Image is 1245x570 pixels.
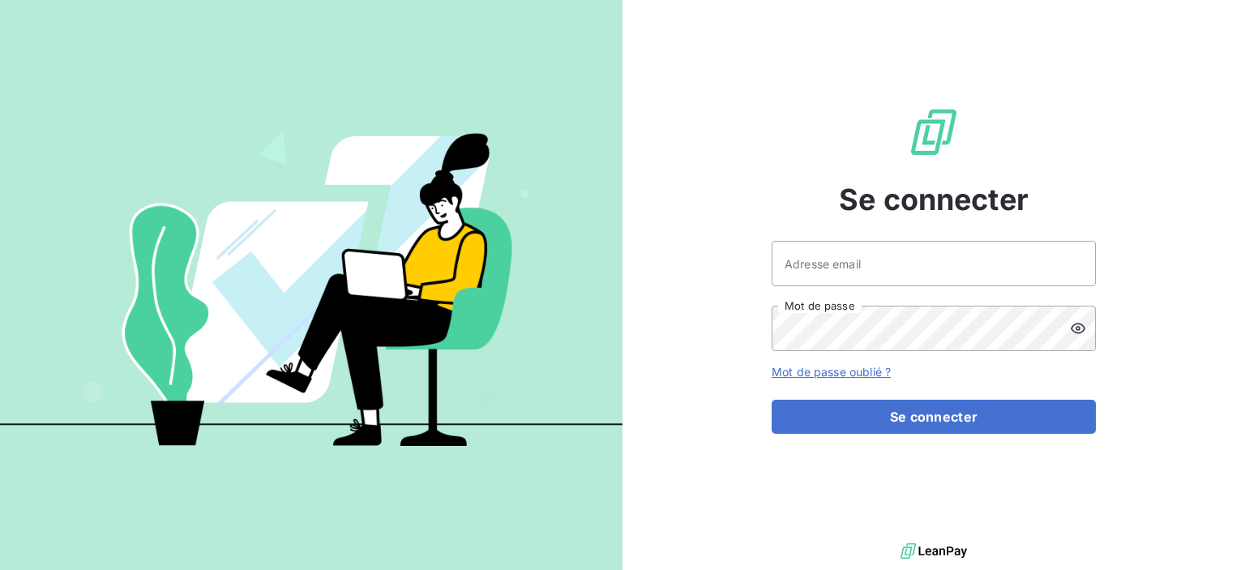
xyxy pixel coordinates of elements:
[901,539,967,564] img: logo
[839,178,1029,221] span: Se connecter
[908,106,960,158] img: Logo LeanPay
[772,400,1096,434] button: Se connecter
[772,365,891,379] a: Mot de passe oublié ?
[772,241,1096,286] input: placeholder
